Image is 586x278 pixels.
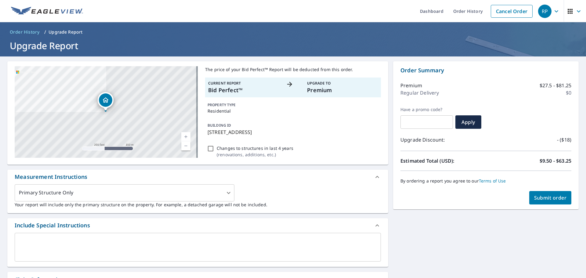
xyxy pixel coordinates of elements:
p: Upgrade Discount: [400,136,486,143]
div: Measurement Instructions [7,170,388,184]
p: Order Summary [400,66,571,74]
p: By ordering a report you agree to our [400,178,571,184]
div: RP [538,5,552,18]
p: Residential [208,108,378,114]
p: $27.5 - $81.25 [540,82,571,89]
p: ( renovations, additions, etc. ) [217,151,293,158]
span: Apply [460,119,476,125]
p: - ($18) [557,136,571,143]
a: Order History [7,27,42,37]
h1: Upgrade Report [7,39,579,52]
div: Primary Structure Only [15,184,234,201]
div: Include Special Instructions [15,221,90,229]
a: Cancel Order [491,5,533,18]
p: Current Report [208,81,279,86]
p: $0 [566,89,571,96]
p: Bid Perfect™ [208,86,279,94]
a: Terms of Use [479,178,506,184]
p: Changes to structures in last 4 years [217,145,293,151]
p: The price of your Bid Perfect™ Report will be deducted from this order. [205,66,381,73]
li: / [44,28,46,36]
p: Premium [400,82,422,89]
p: PROPERTY TYPE [208,102,378,108]
label: Have a promo code? [400,107,453,112]
div: Dropped pin, building 1, Residential property, 13449 Shell Beach Ct Delray Beach, FL 33446 [98,92,114,111]
p: Upgrade To [307,81,378,86]
span: Order History [10,29,39,35]
a: Current Level 17, Zoom Out [181,141,190,150]
button: Submit order [529,191,572,204]
p: Estimated Total (USD): [400,157,486,164]
span: Submit order [534,194,567,201]
div: Include Special Instructions [7,218,388,233]
img: EV Logo [11,7,83,16]
p: Regular Delivery [400,89,439,96]
p: BUILDING ID [208,123,231,128]
p: Upgrade Report [49,29,82,35]
p: Your report will include only the primary structure on the property. For example, a detached gara... [15,201,381,208]
a: Current Level 17, Zoom In [181,132,190,141]
button: Apply [455,115,481,129]
p: [STREET_ADDRESS] [208,128,378,136]
div: Measurement Instructions [15,173,87,181]
p: Premium [307,86,378,94]
nav: breadcrumb [7,27,579,37]
p: $9.50 - $63.25 [540,157,571,164]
